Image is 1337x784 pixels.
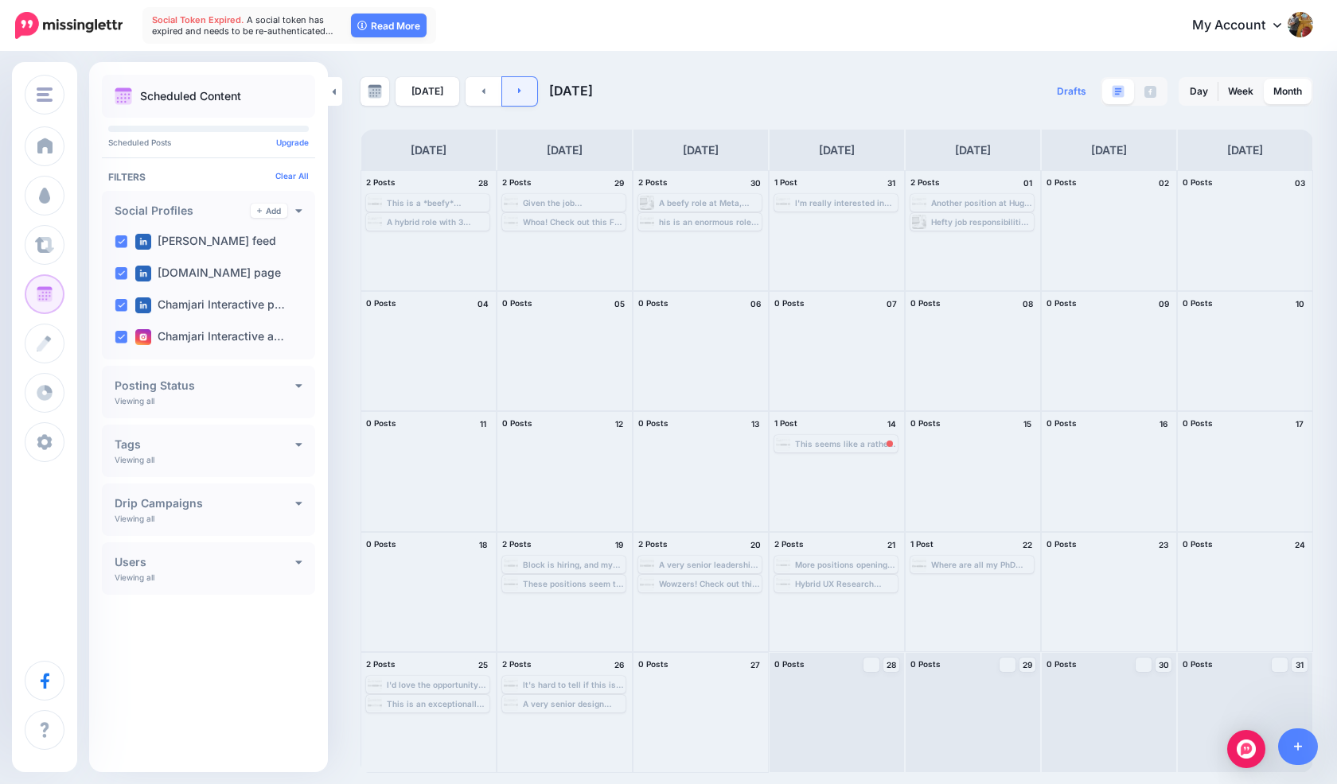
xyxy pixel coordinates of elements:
[883,297,899,311] h4: 07
[1156,297,1171,311] h4: 09
[1019,658,1035,672] a: 29
[1183,177,1213,187] span: 0 Posts
[135,266,151,281] img: linkedin-square.png
[411,141,446,160] h4: [DATE]
[523,699,624,708] div: A very senior design position at Dropbox - I think this is an excellent opportunity and a well de...
[15,12,123,39] img: Missinglettr
[1019,417,1035,431] h4: 15
[1159,661,1169,669] span: 30
[659,579,760,588] div: Wowzers! Check out this Full Time position as a Manager, UX Research Operations at @eBay [URL][DO...
[475,297,491,311] h4: 04
[1023,661,1032,669] span: 29
[887,661,896,669] span: 28
[135,297,285,313] label: Chamjari Interactive p…
[275,171,309,180] a: Clear All
[747,417,763,431] h4: 13
[502,418,532,428] span: 0 Posts
[115,439,295,450] h4: Tags
[931,217,1032,227] div: Hefty job responsibilities and, probably unsaid but true: you're something like a Team of One her...
[547,141,583,160] h4: [DATE]
[1292,417,1308,431] h4: 17
[115,455,154,464] p: Viewing all
[1292,176,1308,190] h4: 03
[1292,297,1308,311] h4: 10
[747,538,763,552] h4: 20
[135,329,151,345] img: instagram-square.png
[931,560,1032,569] div: Where are all my PhD UXRs? This is a slam-dunk role for you, clinical-adjacent, and looking for p...
[475,658,491,672] h4: 25
[135,297,151,313] img: linkedin-square.png
[1264,79,1312,104] a: Month
[475,538,491,552] h4: 18
[1156,417,1171,431] h4: 16
[638,177,668,187] span: 2 Posts
[1019,297,1035,311] h4: 08
[1156,538,1171,552] h4: 23
[502,539,532,549] span: 2 Posts
[387,217,488,227] div: A hybrid role with 3 days/week in office in any one of their offices across the [GEOGRAPHIC_DATA]...
[774,539,804,549] span: 2 Posts
[910,659,941,669] span: 0 Posts
[115,498,295,509] h4: Drip Campaigns
[1057,87,1086,96] span: Drafts
[659,198,760,208] div: A beefy role at Meta, likely replacing 3-5 people who used to work there? But I know a lot of exc...
[747,176,763,190] h4: 30
[774,177,797,187] span: 1 Post
[611,538,627,552] h4: 19
[140,91,241,102] p: Scheduled Content
[115,572,154,582] p: Viewing all
[1047,298,1077,308] span: 0 Posts
[1183,418,1213,428] span: 0 Posts
[611,297,627,311] h4: 05
[1047,659,1077,669] span: 0 Posts
[1156,658,1171,672] a: 30
[1047,77,1096,106] a: Drafts
[1156,176,1171,190] h4: 02
[351,14,427,37] a: Read More
[475,417,491,431] h4: 11
[910,539,934,549] span: 1 Post
[611,176,627,190] h4: 29
[819,141,855,160] h4: [DATE]
[1019,176,1035,190] h4: 01
[135,234,276,250] label: [PERSON_NAME] feed
[883,176,899,190] h4: 31
[774,418,797,428] span: 1 Post
[1183,298,1213,308] span: 0 Posts
[366,298,396,308] span: 0 Posts
[1112,85,1125,98] img: paragraph-boxed.png
[638,539,668,549] span: 2 Posts
[502,298,532,308] span: 0 Posts
[115,396,154,406] p: Viewing all
[1183,659,1213,669] span: 0 Posts
[659,560,760,569] div: A very senior leadership role at Avalara, of whom I a big fan - this is a great company with grea...
[638,298,668,308] span: 0 Posts
[910,418,941,428] span: 0 Posts
[135,266,281,281] label: [DOMAIN_NAME] page
[135,234,151,250] img: linkedin-square.png
[1047,418,1077,428] span: 0 Posts
[1144,86,1156,98] img: facebook-grey-square.png
[931,198,1032,208] div: Another position at Huge - if you're eager to absorb a lot of experience across a range of busine...
[523,217,624,227] div: Whoa! Check out this Full Time position as a UX Researcher, Quantitative at @[GEOGRAPHIC_DATA] [U...
[115,514,154,523] p: Viewing all
[1292,658,1308,672] a: 31
[683,141,719,160] h4: [DATE]
[883,417,899,431] h4: 14
[549,83,593,99] span: [DATE]
[1227,141,1263,160] h4: [DATE]
[1047,539,1077,549] span: 0 Posts
[387,198,488,208] div: This is a *beefy* Research Operations role with a lot of strategic oversight into the overall pro...
[115,205,251,216] h4: Social Profiles
[396,77,459,106] a: [DATE]
[1292,538,1308,552] h4: 24
[747,658,763,672] h4: 27
[502,659,532,669] span: 2 Posts
[366,418,396,428] span: 0 Posts
[276,138,309,147] a: Upgrade
[502,177,532,187] span: 2 Posts
[774,659,805,669] span: 0 Posts
[387,680,488,689] div: I'd love the opportunity to work in Autonomous driving research in a UXR capacity! Hybrid, but se...
[37,87,53,102] img: menu.png
[611,658,627,672] h4: 26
